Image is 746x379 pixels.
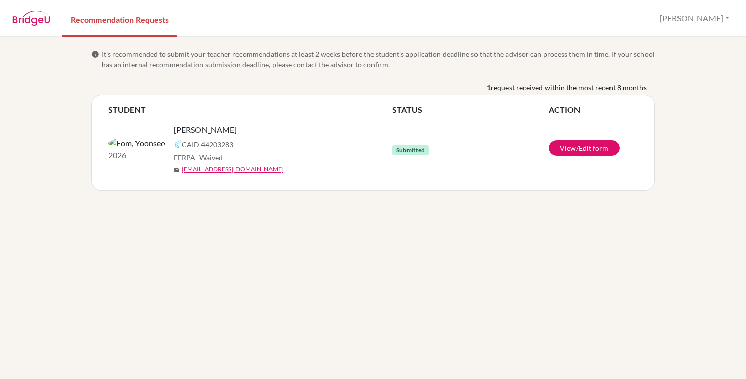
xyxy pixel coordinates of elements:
[491,82,647,93] span: request received within the most recent 8 months
[182,165,284,174] a: [EMAIL_ADDRESS][DOMAIN_NAME]
[487,82,491,93] b: 1
[174,152,223,163] span: FERPA
[392,145,429,155] span: Submitted
[174,167,180,173] span: mail
[174,124,237,136] span: [PERSON_NAME]
[174,140,182,148] img: Common App logo
[91,50,99,58] span: info
[655,9,734,28] button: [PERSON_NAME]
[108,137,165,149] img: Eom, Yoonseo
[108,149,165,161] p: 2026
[101,49,655,70] span: It’s recommended to submit your teacher recommendations at least 2 weeks before the student’s app...
[12,11,50,26] img: BridgeU logo
[195,153,223,162] span: - Waived
[549,104,638,116] th: ACTION
[392,104,549,116] th: STATUS
[549,140,620,156] a: View/Edit form
[62,2,177,37] a: Recommendation Requests
[182,139,233,150] span: CAID 44203283
[108,104,392,116] th: STUDENT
